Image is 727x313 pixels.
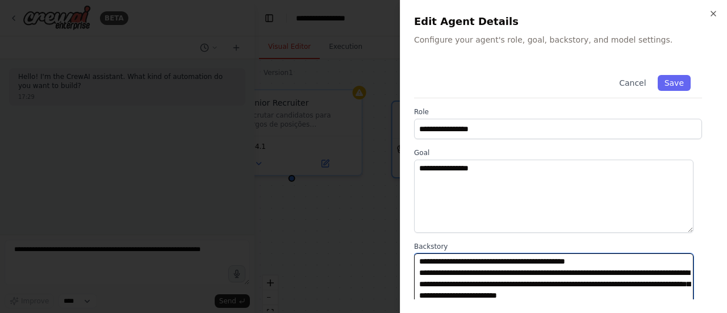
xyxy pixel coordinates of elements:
h2: Edit Agent Details [414,14,713,30]
button: Cancel [612,75,653,91]
label: Role [414,107,702,116]
button: Save [658,75,691,91]
label: Backstory [414,242,702,251]
p: Configure your agent's role, goal, backstory, and model settings. [414,34,713,45]
label: Goal [414,148,702,157]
